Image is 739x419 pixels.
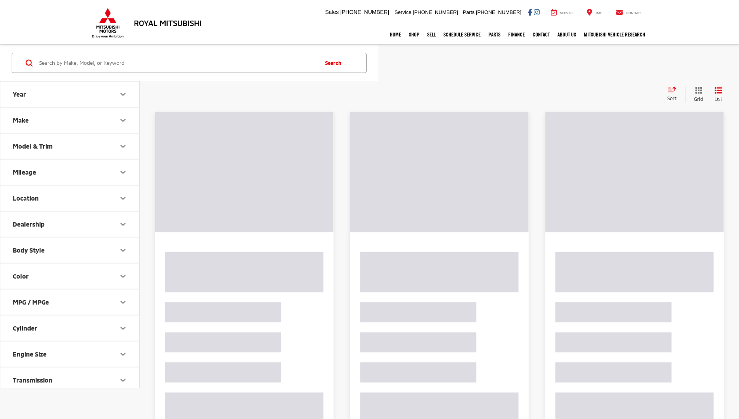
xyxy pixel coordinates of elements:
[118,220,128,229] div: Dealership
[476,9,521,15] span: [PHONE_NUMBER]
[13,376,52,384] div: Transmission
[528,9,532,15] a: Facebook: Click to visit our Facebook page
[325,9,339,15] span: Sales
[118,272,128,281] div: Color
[13,194,39,202] div: Location
[118,324,128,333] div: Cylinder
[118,376,128,385] div: Transmission
[13,298,49,306] div: MPG / MPGe
[0,133,140,159] button: Model & TrimModel & Trim
[0,263,140,289] button: ColorColor
[667,95,677,101] span: Sort
[0,315,140,341] button: CylinderCylinder
[90,8,125,38] img: Mitsubishi
[118,194,128,203] div: Location
[318,53,353,73] button: Search
[0,211,140,237] button: DealershipDealership
[545,9,580,16] a: Service
[395,9,411,15] span: Service
[463,9,474,15] span: Parts
[134,19,202,27] h3: Royal Mitsubishi
[118,116,128,125] div: Make
[580,25,649,44] a: Mitsubishi Vehicle Research
[118,142,128,151] div: Model & Trim
[0,341,140,367] button: Engine SizeEngine Size
[534,9,540,15] a: Instagram: Click to visit our Instagram page
[340,9,389,15] span: [PHONE_NUMBER]
[0,237,140,263] button: Body StyleBody Style
[118,246,128,255] div: Body Style
[610,9,647,16] a: Contact
[0,81,140,107] button: YearYear
[13,272,29,280] div: Color
[38,54,318,72] input: Search by Make, Model, or Keyword
[413,9,458,15] span: [PHONE_NUMBER]
[423,25,440,44] a: Sell
[118,350,128,359] div: Engine Size
[13,220,45,228] div: Dealership
[0,367,140,393] button: TransmissionTransmission
[13,168,36,176] div: Mileage
[0,107,140,133] button: MakeMake
[715,95,722,102] span: List
[386,25,405,44] a: Home
[485,25,504,44] a: Parts: Opens in a new tab
[0,159,140,185] button: MileageMileage
[581,9,608,16] a: Map
[554,25,580,44] a: About Us
[13,324,37,332] div: Cylinder
[0,289,140,315] button: MPG / MPGeMPG / MPGe
[529,25,554,44] a: Contact
[595,11,602,15] span: Map
[13,116,29,124] div: Make
[626,11,641,15] span: Contact
[560,11,574,15] span: Service
[504,25,529,44] a: Finance
[118,90,128,99] div: Year
[118,168,128,177] div: Mileage
[405,25,423,44] a: Shop
[13,142,53,150] div: Model & Trim
[13,350,47,358] div: Engine Size
[440,25,485,44] a: Schedule Service: Opens in a new tab
[709,87,728,102] button: List View
[694,96,703,102] span: Grid
[685,87,709,102] button: Grid View
[663,87,685,102] button: Select sort value
[13,246,45,254] div: Body Style
[13,90,26,98] div: Year
[118,298,128,307] div: MPG / MPGe
[0,185,140,211] button: LocationLocation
